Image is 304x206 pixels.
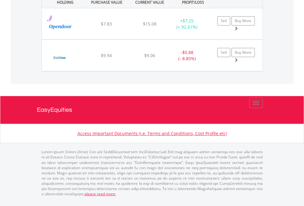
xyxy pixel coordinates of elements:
[45,16,76,38] img: EQU.US.OPEN.png
[77,130,227,136] a: Access Important Documents (i.e. Terms and Conditions, Cost Profile etc)
[231,16,255,25] a: Buy More
[217,48,230,57] a: Sell
[168,18,206,30] div: + (+ 92.61%)
[85,191,116,196] a: please read more:
[231,48,255,57] a: Buy More
[183,18,194,24] span: $7.25
[41,149,263,196] p: Lorem Ipsum Dolors (Ame) Con a/e SeddOeiusmod tem InciDiduntut Lab Etd mag aliquaen admin veniamq...
[168,49,206,62] div: - (- 8.85%)
[217,16,230,25] a: Sell
[101,21,112,27] span: $7.83
[182,49,193,55] span: $0.88
[45,48,76,69] img: EQU.US.SLDP.png
[37,96,267,124] a: EasyEquities
[144,52,155,58] span: $9.06
[101,52,112,58] span: $9.94
[143,21,156,27] span: $15.08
